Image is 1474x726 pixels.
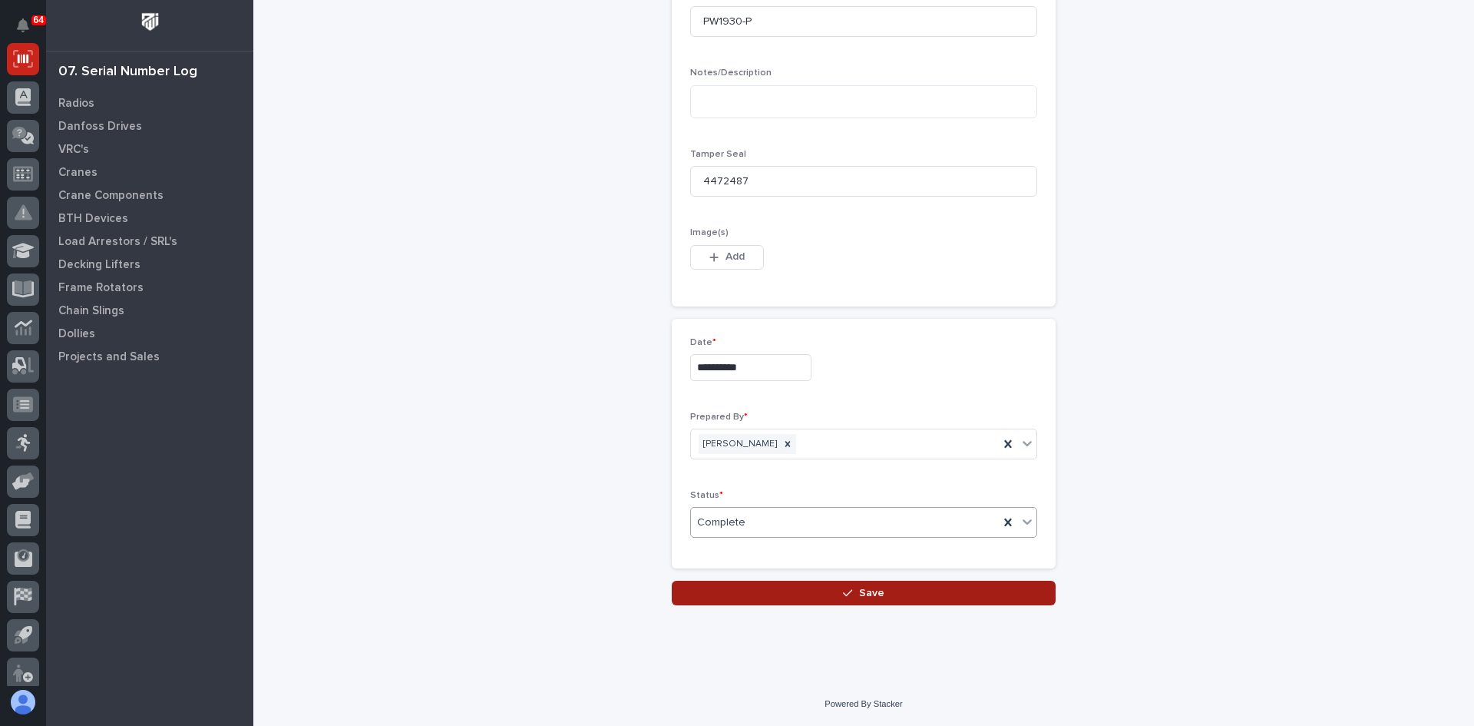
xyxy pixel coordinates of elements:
[672,581,1056,605] button: Save
[690,338,716,347] span: Date
[46,114,253,138] a: Danfoss Drives
[58,281,144,295] p: Frame Rotators
[46,138,253,161] a: VRC's
[58,212,128,226] p: BTH Devices
[690,150,746,159] span: Tamper Seal
[690,68,772,78] span: Notes/Description
[34,15,44,25] p: 64
[725,250,745,264] span: Add
[46,230,253,253] a: Load Arrestors / SRL's
[7,9,39,41] button: Notifications
[46,299,253,322] a: Chain Slings
[859,586,884,600] span: Save
[46,91,253,114] a: Radios
[46,322,253,345] a: Dollies
[58,166,97,180] p: Cranes
[690,245,764,270] button: Add
[46,207,253,230] a: BTH Devices
[46,161,253,184] a: Cranes
[58,350,160,364] p: Projects and Sales
[46,253,253,276] a: Decking Lifters
[58,64,197,81] div: 07. Serial Number Log
[58,258,140,272] p: Decking Lifters
[699,434,779,455] div: [PERSON_NAME]
[690,491,723,500] span: Status
[825,699,902,708] a: Powered By Stacker
[58,143,89,157] p: VRC's
[690,413,748,422] span: Prepared By
[136,8,164,36] img: Workspace Logo
[690,228,729,237] span: Image(s)
[46,276,253,299] a: Frame Rotators
[58,327,95,341] p: Dollies
[58,97,94,111] p: Radios
[7,686,39,718] button: users-avatar
[58,304,124,318] p: Chain Slings
[46,345,253,368] a: Projects and Sales
[58,235,177,249] p: Load Arrestors / SRL's
[46,184,253,207] a: Crane Components
[58,120,142,134] p: Danfoss Drives
[19,18,39,43] div: Notifications64
[58,189,164,203] p: Crane Components
[697,515,745,531] span: Complete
